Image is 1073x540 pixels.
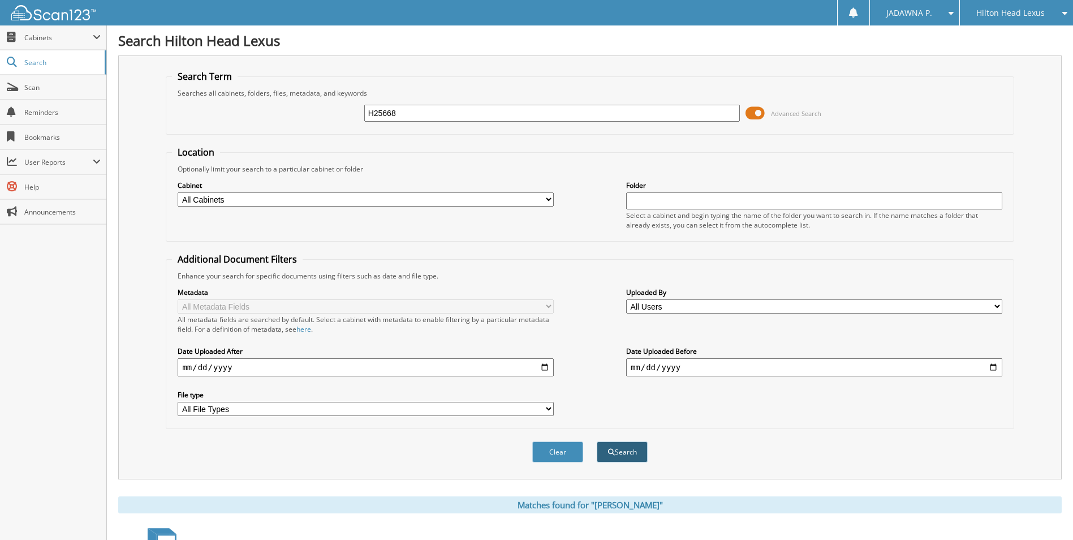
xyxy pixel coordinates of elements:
span: Search [24,58,99,67]
h1: Search Hilton Head Lexus [118,31,1062,50]
legend: Location [172,146,220,158]
label: Folder [626,181,1002,190]
label: Cabinet [178,181,554,190]
span: Announcements [24,207,101,217]
input: start [178,358,554,376]
span: User Reports [24,157,93,167]
label: Date Uploaded Before [626,346,1002,356]
label: Uploaded By [626,288,1002,297]
span: Reminders [24,108,101,117]
span: Hilton Head Lexus [976,10,1045,16]
label: Metadata [178,288,554,297]
div: Enhance your search for specific documents using filters such as date and file type. [172,271,1007,281]
div: All metadata fields are searched by default. Select a cabinet with metadata to enable filtering b... [178,315,554,334]
input: end [626,358,1002,376]
div: Matches found for "[PERSON_NAME]" [118,496,1062,513]
button: Search [597,442,648,462]
span: Cabinets [24,33,93,42]
legend: Additional Document Filters [172,253,303,265]
span: JADAWNA P. [886,10,932,16]
label: File type [178,390,554,400]
a: here [296,324,311,334]
div: Select a cabinet and begin typing the name of the folder you want to search in. If the name match... [626,211,1002,230]
button: Clear [532,442,583,462]
iframe: Chat Widget [1016,486,1073,540]
span: Bookmarks [24,132,101,142]
img: scan123-logo-white.svg [11,5,96,20]
span: Help [24,182,101,192]
label: Date Uploaded After [178,346,554,356]
div: Optionally limit your search to a particular cabinet or folder [172,164,1007,174]
span: Advanced Search [771,109,821,118]
legend: Search Term [172,70,238,83]
div: Searches all cabinets, folders, files, metadata, and keywords [172,88,1007,98]
span: Scan [24,83,101,92]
